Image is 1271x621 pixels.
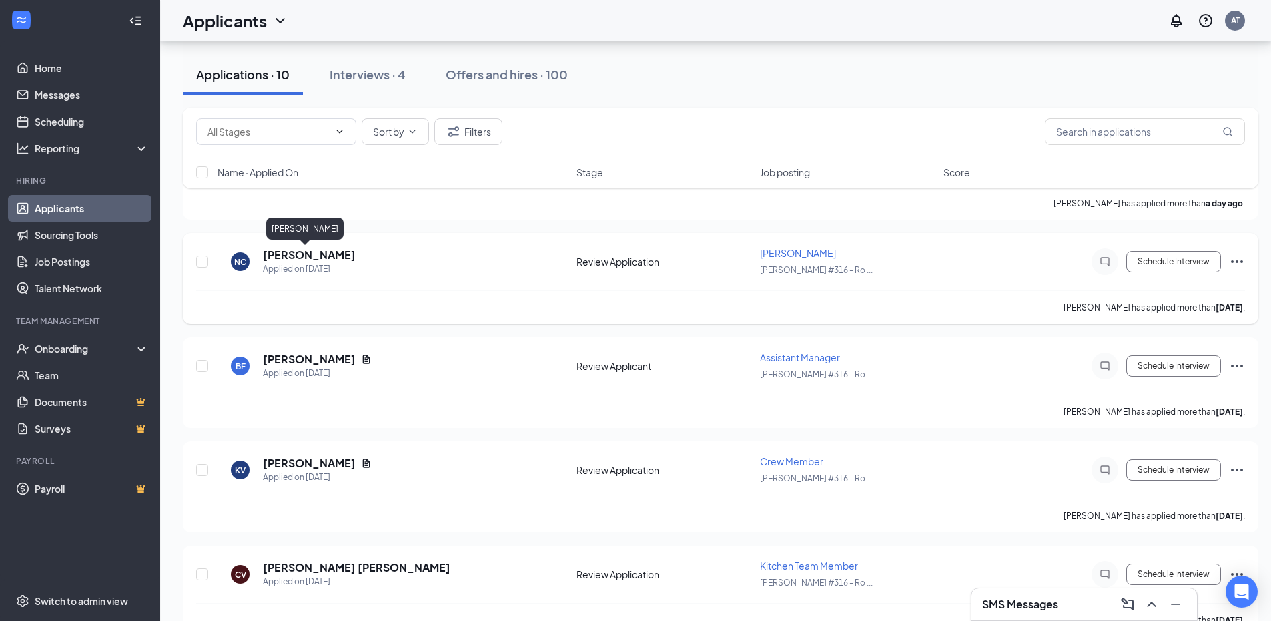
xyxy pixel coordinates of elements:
[1126,251,1221,272] button: Schedule Interview
[446,124,462,140] svg: Filter
[576,568,752,581] div: Review Application
[760,247,836,259] span: [PERSON_NAME]
[1168,596,1184,612] svg: Minimize
[361,354,372,365] svg: Document
[576,255,752,268] div: Review Application
[362,118,429,145] button: Sort byChevronDown
[1168,13,1184,29] svg: Notifications
[361,458,372,469] svg: Document
[407,126,418,137] svg: ChevronDown
[272,13,288,29] svg: ChevronDown
[576,166,603,179] span: Stage
[1097,361,1113,371] svg: ChatInactive
[1120,596,1136,612] svg: ComposeMessage
[35,415,149,442] a: SurveysCrown
[35,594,128,608] div: Switch to admin view
[1045,118,1245,145] input: Search in applications
[760,369,873,379] span: [PERSON_NAME] #316 - Ro ...
[760,560,858,572] span: Kitchen Team Member
[16,342,29,355] svg: UserCheck
[760,455,823,467] span: Crew Member
[373,127,404,136] span: Sort by
[35,195,149,222] a: Applicants
[1229,358,1245,374] svg: Ellipses
[1097,256,1113,267] svg: ChatInactive
[1053,198,1245,209] p: [PERSON_NAME] has applied more than .
[207,124,329,139] input: All Stages
[129,14,142,27] svg: Collapse
[1064,302,1245,313] p: [PERSON_NAME] has applied more than .
[1229,462,1245,478] svg: Ellipses
[760,473,873,483] span: [PERSON_NAME] #316 - Ro ...
[235,569,246,580] div: CV
[35,222,149,248] a: Sourcing Tools
[35,389,149,415] a: DocumentsCrown
[1141,594,1162,615] button: ChevronUp
[236,361,246,372] div: BF
[1216,511,1243,521] b: [DATE]
[235,465,246,476] div: KV
[1144,596,1160,612] svg: ChevronUp
[35,81,149,108] a: Messages
[266,218,344,240] div: [PERSON_NAME]
[263,456,356,471] h5: [PERSON_NAME]
[943,166,970,179] span: Score
[760,265,873,275] span: [PERSON_NAME] #316 - Ro ...
[234,256,246,268] div: NC
[576,359,752,373] div: Review Applicant
[263,248,356,262] h5: [PERSON_NAME]
[1165,594,1186,615] button: Minimize
[1064,406,1245,417] p: [PERSON_NAME] has applied more than .
[263,575,450,588] div: Applied on [DATE]
[434,118,502,145] button: Filter Filters
[760,351,840,363] span: Assistant Manager
[263,262,356,276] div: Applied on [DATE]
[1064,510,1245,522] p: [PERSON_NAME] has applied more than .
[35,108,149,135] a: Scheduling
[1229,254,1245,270] svg: Ellipses
[16,142,29,155] svg: Analysis
[446,66,568,83] div: Offers and hires · 100
[760,578,873,588] span: [PERSON_NAME] #316 - Ro ...
[35,362,149,389] a: Team
[16,455,146,467] div: Payroll
[35,248,149,275] a: Job Postings
[263,352,356,367] h5: [PERSON_NAME]
[183,9,267,32] h1: Applicants
[35,342,137,355] div: Onboarding
[35,55,149,81] a: Home
[760,166,810,179] span: Job posting
[1216,407,1243,417] b: [DATE]
[1231,15,1240,26] div: AT
[263,367,372,380] div: Applied on [DATE]
[1222,126,1233,137] svg: MagnifyingGlass
[982,597,1058,612] h3: SMS Messages
[1097,569,1113,580] svg: ChatInactive
[218,166,298,179] span: Name · Applied On
[16,315,146,327] div: Team Management
[196,66,290,83] div: Applications · 10
[1198,13,1214,29] svg: QuestionInfo
[1226,576,1258,608] div: Open Intercom Messenger
[330,66,406,83] div: Interviews · 4
[1117,594,1138,615] button: ComposeMessage
[1097,465,1113,475] svg: ChatInactive
[576,463,752,477] div: Review Application
[35,142,149,155] div: Reporting
[15,13,28,27] svg: WorkstreamLogo
[1126,564,1221,585] button: Schedule Interview
[263,560,450,575] h5: [PERSON_NAME] [PERSON_NAME]
[16,594,29,608] svg: Settings
[16,175,146,186] div: Hiring
[35,475,149,502] a: PayrollCrown
[35,275,149,302] a: Talent Network
[1126,355,1221,377] button: Schedule Interview
[1206,198,1243,208] b: a day ago
[263,471,372,484] div: Applied on [DATE]
[1229,566,1245,582] svg: Ellipses
[1216,302,1243,313] b: [DATE]
[334,126,345,137] svg: ChevronDown
[1126,459,1221,481] button: Schedule Interview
